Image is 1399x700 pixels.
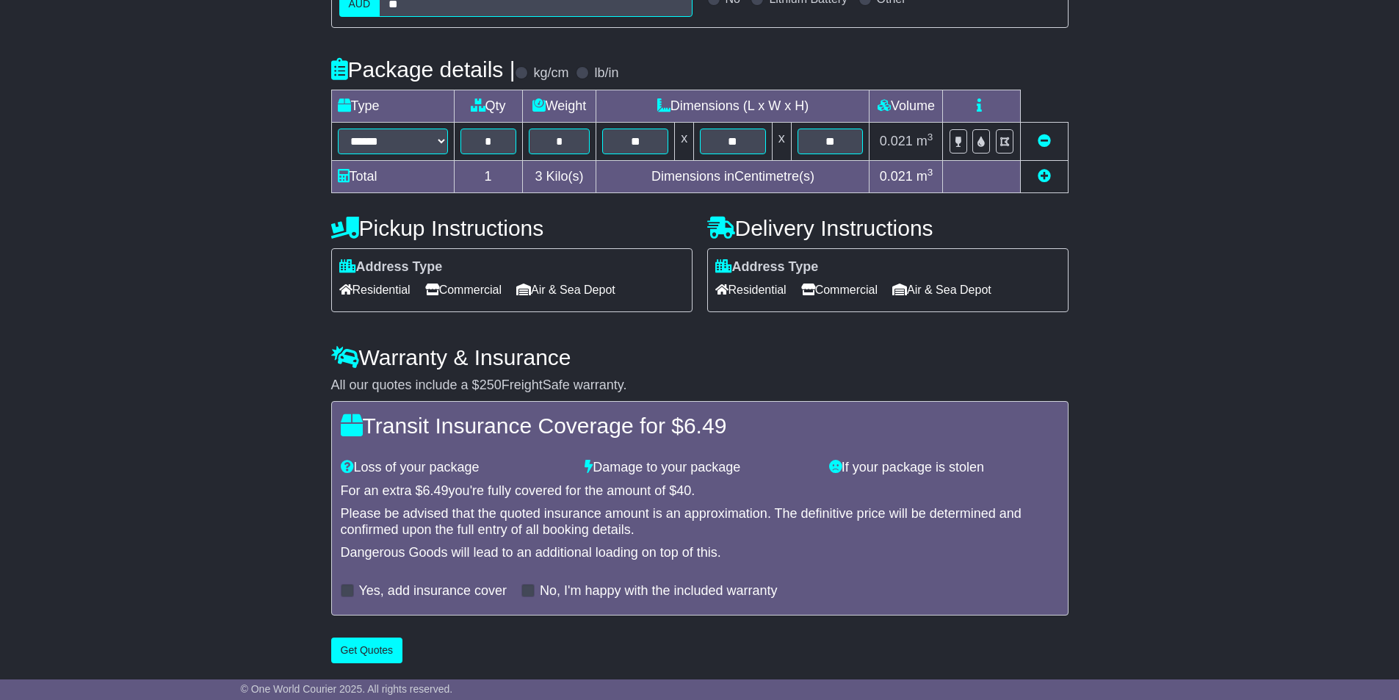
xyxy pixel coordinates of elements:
[801,278,878,301] span: Commercial
[928,167,933,178] sup: 3
[870,90,943,122] td: Volume
[423,483,449,498] span: 6.49
[331,90,454,122] td: Type
[535,169,542,184] span: 3
[480,378,502,392] span: 250
[331,638,403,663] button: Get Quotes
[772,122,791,160] td: x
[715,259,819,275] label: Address Type
[341,414,1059,438] h4: Transit Insurance Coverage for $
[339,278,411,301] span: Residential
[707,216,1069,240] h4: Delivery Instructions
[594,65,618,82] label: lb/in
[596,90,870,122] td: Dimensions (L x W x H)
[454,90,522,122] td: Qty
[917,134,933,148] span: m
[341,483,1059,499] div: For an extra $ you're fully covered for the amount of $ .
[522,90,596,122] td: Weight
[715,278,787,301] span: Residential
[822,460,1066,476] div: If your package is stolen
[880,134,913,148] span: 0.021
[522,160,596,192] td: Kilo(s)
[339,259,443,275] label: Address Type
[596,160,870,192] td: Dimensions in Centimetre(s)
[676,483,691,498] span: 40
[928,131,933,142] sup: 3
[331,378,1069,394] div: All our quotes include a $ FreightSafe warranty.
[892,278,991,301] span: Air & Sea Depot
[1038,169,1051,184] a: Add new item
[425,278,502,301] span: Commercial
[331,160,454,192] td: Total
[359,583,507,599] label: Yes, add insurance cover
[333,460,578,476] div: Loss of your package
[331,216,693,240] h4: Pickup Instructions
[533,65,568,82] label: kg/cm
[341,545,1059,561] div: Dangerous Goods will lead to an additional loading on top of this.
[917,169,933,184] span: m
[331,345,1069,369] h4: Warranty & Insurance
[341,506,1059,538] div: Please be advised that the quoted insurance amount is an approximation. The definitive price will...
[684,414,726,438] span: 6.49
[540,583,778,599] label: No, I'm happy with the included warranty
[331,57,516,82] h4: Package details |
[577,460,822,476] div: Damage to your package
[675,122,694,160] td: x
[516,278,615,301] span: Air & Sea Depot
[1038,134,1051,148] a: Remove this item
[241,683,453,695] span: © One World Courier 2025. All rights reserved.
[454,160,522,192] td: 1
[880,169,913,184] span: 0.021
